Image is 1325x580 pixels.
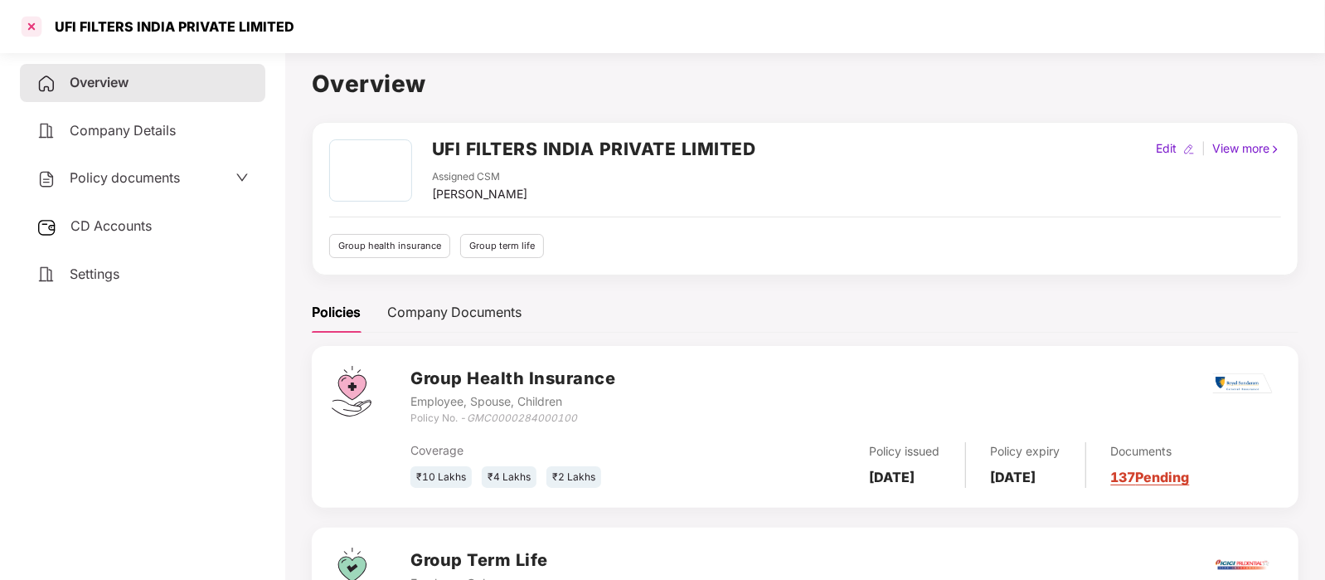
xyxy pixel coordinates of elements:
div: Group term life [460,234,544,258]
div: View more [1209,139,1284,158]
div: ₹2 Lakhs [546,466,601,489]
h1: Overview [312,66,1298,102]
h2: UFI FILTERS INDIA PRIVATE LIMITED [432,135,756,163]
div: | [1198,139,1209,158]
img: svg+xml;base64,PHN2ZyB4bWxucz0iaHR0cDovL3d3dy53My5vcmcvMjAwMC9zdmciIHdpZHRoPSIyNCIgaGVpZ2h0PSIyNC... [36,121,56,141]
img: rsi.png [1213,373,1273,394]
a: 137 Pending [1111,469,1190,485]
div: Policy expiry [991,442,1060,461]
span: Company Details [70,122,176,139]
div: Company Documents [387,302,522,323]
div: Policy No. - [410,411,615,426]
div: [PERSON_NAME] [432,185,527,203]
span: Policy documents [70,169,180,186]
div: UFI FILTERS INDIA PRIVATE LIMITED [45,18,294,35]
img: svg+xml;base64,PHN2ZyB4bWxucz0iaHR0cDovL3d3dy53My5vcmcvMjAwMC9zdmciIHdpZHRoPSI0Ny43MTQiIGhlaWdodD... [332,366,371,417]
div: Edit [1153,139,1180,158]
img: svg+xml;base64,PHN2ZyB4bWxucz0iaHR0cDovL3d3dy53My5vcmcvMjAwMC9zdmciIHdpZHRoPSIyNCIgaGVpZ2h0PSIyNC... [36,74,56,94]
img: svg+xml;base64,PHN2ZyB4bWxucz0iaHR0cDovL3d3dy53My5vcmcvMjAwMC9zdmciIHdpZHRoPSIyNCIgaGVpZ2h0PSIyNC... [36,169,56,189]
img: svg+xml;base64,PHN2ZyB3aWR0aD0iMjUiIGhlaWdodD0iMjQiIHZpZXdCb3g9IjAgMCAyNSAyNCIgZmlsbD0ibm9uZSIgeG... [36,217,57,237]
b: [DATE] [870,469,915,485]
div: Documents [1111,442,1190,461]
img: svg+xml;base64,PHN2ZyB4bWxucz0iaHR0cDovL3d3dy53My5vcmcvMjAwMC9zdmciIHdpZHRoPSIyNCIgaGVpZ2h0PSIyNC... [36,265,56,285]
div: Policies [312,302,361,323]
b: [DATE] [991,469,1036,485]
span: down [235,171,249,184]
span: Settings [70,266,119,282]
div: Assigned CSM [432,169,527,185]
div: Coverage [410,441,700,460]
div: ₹10 Lakhs [410,466,472,489]
div: Employee, Spouse, Children [410,392,615,411]
div: Group health insurance [329,234,450,258]
div: ₹4 Lakhs [482,466,536,489]
img: rightIcon [1269,144,1281,155]
div: Policy issued [870,442,940,461]
i: GMC0000284000100 [467,412,577,424]
span: CD Accounts [70,217,152,234]
span: Overview [70,74,129,90]
h3: Group Term Life [410,548,548,573]
h3: Group Health Insurance [410,366,615,392]
img: editIcon [1183,144,1195,155]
